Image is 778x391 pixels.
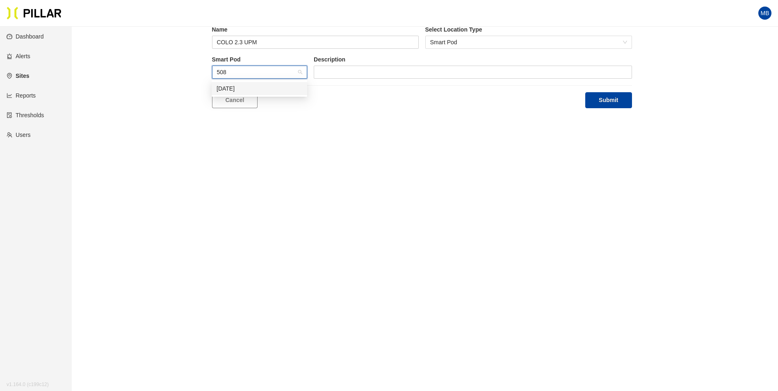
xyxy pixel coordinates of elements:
[585,92,632,108] button: Submit
[761,7,769,20] span: MB
[425,25,632,34] label: Select Location Type
[7,53,30,59] a: alertAlerts
[212,55,308,64] label: Smart Pod
[7,132,31,138] a: teamUsers
[7,92,36,99] a: line-chartReports
[7,7,62,20] img: Pillar Technologies
[7,33,44,40] a: dashboardDashboard
[217,84,302,93] div: [DATE]
[7,73,29,79] a: environmentSites
[212,25,419,34] label: Name
[212,92,258,108] a: Cancel
[430,36,627,48] span: Smart Pod
[212,82,307,95] div: BC508
[314,55,632,64] label: Description
[7,112,44,118] a: exceptionThresholds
